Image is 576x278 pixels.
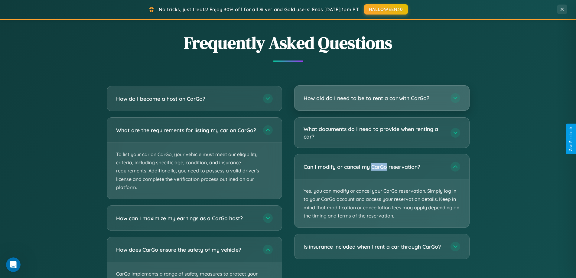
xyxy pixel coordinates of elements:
[116,246,257,253] h3: How does CarGo ensure the safety of my vehicle?
[159,6,360,12] span: No tricks, just treats! Enjoy 30% off for all Silver and Gold users! Ends [DATE] 1pm PT.
[304,94,444,102] h3: How old do I need to be to rent a car with CarGo?
[304,125,444,140] h3: What documents do I need to provide when renting a car?
[295,179,469,227] p: Yes, you can modify or cancel your CarGo reservation. Simply log in to your CarGo account and acc...
[116,95,257,103] h3: How do I become a host on CarGo?
[107,143,282,199] p: To list your car on CarGo, your vehicle must meet our eligibility criteria, including specific ag...
[116,126,257,134] h3: What are the requirements for listing my car on CarGo?
[116,214,257,222] h3: How can I maximize my earnings as a CarGo host?
[304,243,444,250] h3: Is insurance included when I rent a car through CarGo?
[364,4,408,15] button: HALLOWEEN30
[569,127,573,151] div: Give Feedback
[304,163,444,171] h3: Can I modify or cancel my CarGo reservation?
[107,31,470,54] h2: Frequently Asked Questions
[6,257,21,272] iframe: Intercom live chat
